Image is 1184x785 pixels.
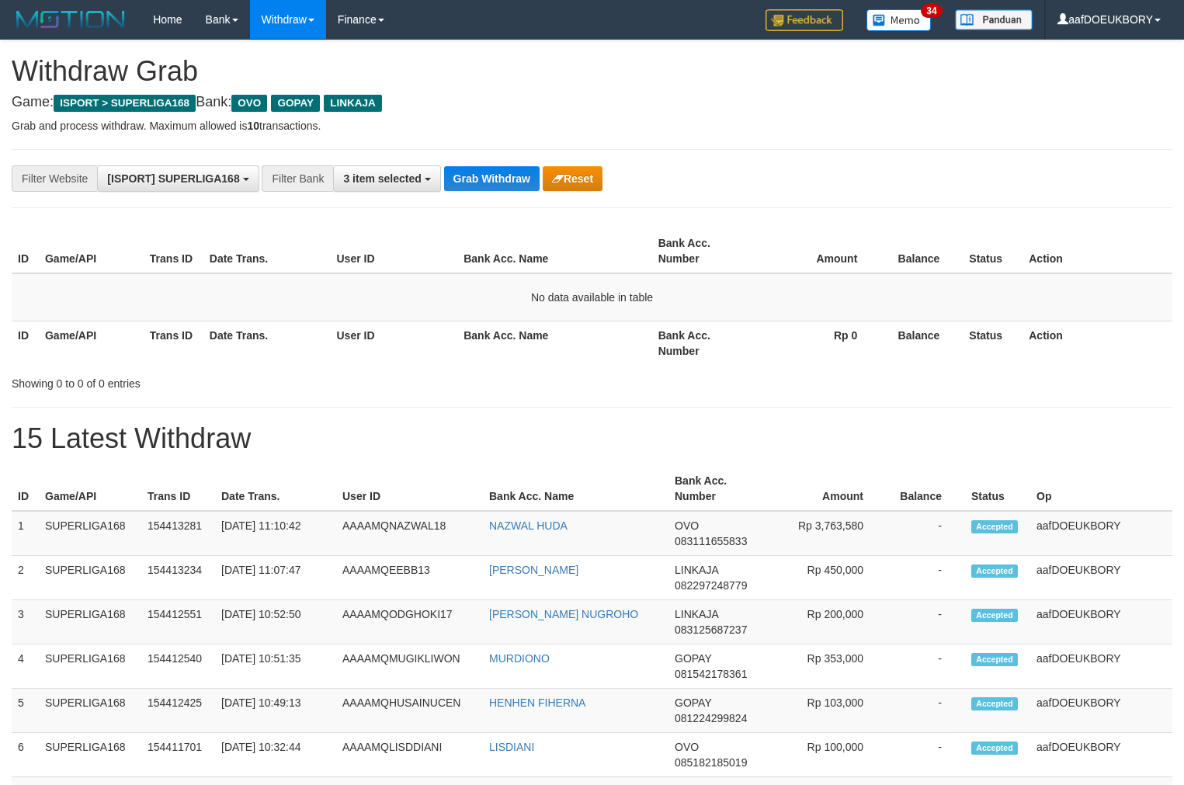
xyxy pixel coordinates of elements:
[880,229,963,273] th: Balance
[1030,556,1172,600] td: aafDOEUKBORY
[675,564,718,576] span: LINKAJA
[141,467,215,511] th: Trans ID
[97,165,259,192] button: [ISPORT] SUPERLIGA168
[963,229,1023,273] th: Status
[1030,467,1172,511] th: Op
[457,229,652,273] th: Bank Acc. Name
[444,166,540,191] button: Grab Withdraw
[489,652,550,665] a: MURDIONO
[757,229,881,273] th: Amount
[215,600,336,644] td: [DATE] 10:52:50
[483,467,668,511] th: Bank Acc. Name
[39,467,141,511] th: Game/API
[215,556,336,600] td: [DATE] 11:07:47
[866,9,932,31] img: Button%20Memo.svg
[1023,229,1172,273] th: Action
[336,733,483,777] td: AAAAMQLISDDIANI
[39,733,141,777] td: SUPERLIGA168
[675,712,747,724] span: Copy 081224299824 to clipboard
[887,689,965,733] td: -
[12,511,39,556] td: 1
[1030,600,1172,644] td: aafDOEUKBORY
[39,229,144,273] th: Game/API
[12,370,481,391] div: Showing 0 to 0 of 0 entries
[1030,733,1172,777] td: aafDOEUKBORY
[144,229,203,273] th: Trans ID
[107,172,239,185] span: [ISPORT] SUPERLIGA168
[12,165,97,192] div: Filter Website
[215,733,336,777] td: [DATE] 10:32:44
[343,172,421,185] span: 3 item selected
[12,56,1172,87] h1: Withdraw Grab
[12,733,39,777] td: 6
[12,229,39,273] th: ID
[769,689,887,733] td: Rp 103,000
[12,8,130,31] img: MOTION_logo.png
[12,118,1172,134] p: Grab and process withdraw. Maximum allowed is transactions.
[887,556,965,600] td: -
[141,511,215,556] td: 154413281
[1030,511,1172,556] td: aafDOEUKBORY
[141,600,215,644] td: 154412551
[457,321,652,365] th: Bank Acc. Name
[971,609,1018,622] span: Accepted
[489,696,585,709] a: HENHEN FIHERNA
[971,653,1018,666] span: Accepted
[247,120,259,132] strong: 10
[887,600,965,644] td: -
[12,95,1172,110] h4: Game: Bank:
[141,733,215,777] td: 154411701
[141,689,215,733] td: 154412425
[489,564,578,576] a: [PERSON_NAME]
[1030,689,1172,733] td: aafDOEUKBORY
[39,511,141,556] td: SUPERLIGA168
[331,229,458,273] th: User ID
[141,556,215,600] td: 154413234
[12,467,39,511] th: ID
[668,467,769,511] th: Bank Acc. Number
[12,600,39,644] td: 3
[12,556,39,600] td: 2
[1030,644,1172,689] td: aafDOEUKBORY
[543,166,602,191] button: Reset
[54,95,196,112] span: ISPORT > SUPERLIGA168
[203,321,331,365] th: Date Trans.
[141,644,215,689] td: 154412540
[652,321,757,365] th: Bank Acc. Number
[675,535,747,547] span: Copy 083111655833 to clipboard
[12,423,1172,454] h1: 15 Latest Withdraw
[757,321,881,365] th: Rp 0
[971,564,1018,578] span: Accepted
[215,467,336,511] th: Date Trans.
[336,600,483,644] td: AAAAMQODGHOKI17
[331,321,458,365] th: User ID
[769,600,887,644] td: Rp 200,000
[887,467,965,511] th: Balance
[489,741,534,753] a: LISDIANI
[652,229,757,273] th: Bank Acc. Number
[215,689,336,733] td: [DATE] 10:49:13
[489,608,638,620] a: [PERSON_NAME] NUGROHO
[333,165,440,192] button: 3 item selected
[39,556,141,600] td: SUPERLIGA168
[336,467,483,511] th: User ID
[955,9,1033,30] img: panduan.png
[324,95,382,112] span: LINKAJA
[39,689,141,733] td: SUPERLIGA168
[887,644,965,689] td: -
[336,644,483,689] td: AAAAMQMUGIKLIWON
[880,321,963,365] th: Balance
[231,95,267,112] span: OVO
[12,689,39,733] td: 5
[675,608,718,620] span: LINKAJA
[769,511,887,556] td: Rp 3,763,580
[769,733,887,777] td: Rp 100,000
[971,697,1018,710] span: Accepted
[39,321,144,365] th: Game/API
[675,652,711,665] span: GOPAY
[675,623,747,636] span: Copy 083125687237 to clipboard
[215,511,336,556] td: [DATE] 11:10:42
[963,321,1023,365] th: Status
[12,321,39,365] th: ID
[12,273,1172,321] td: No data available in table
